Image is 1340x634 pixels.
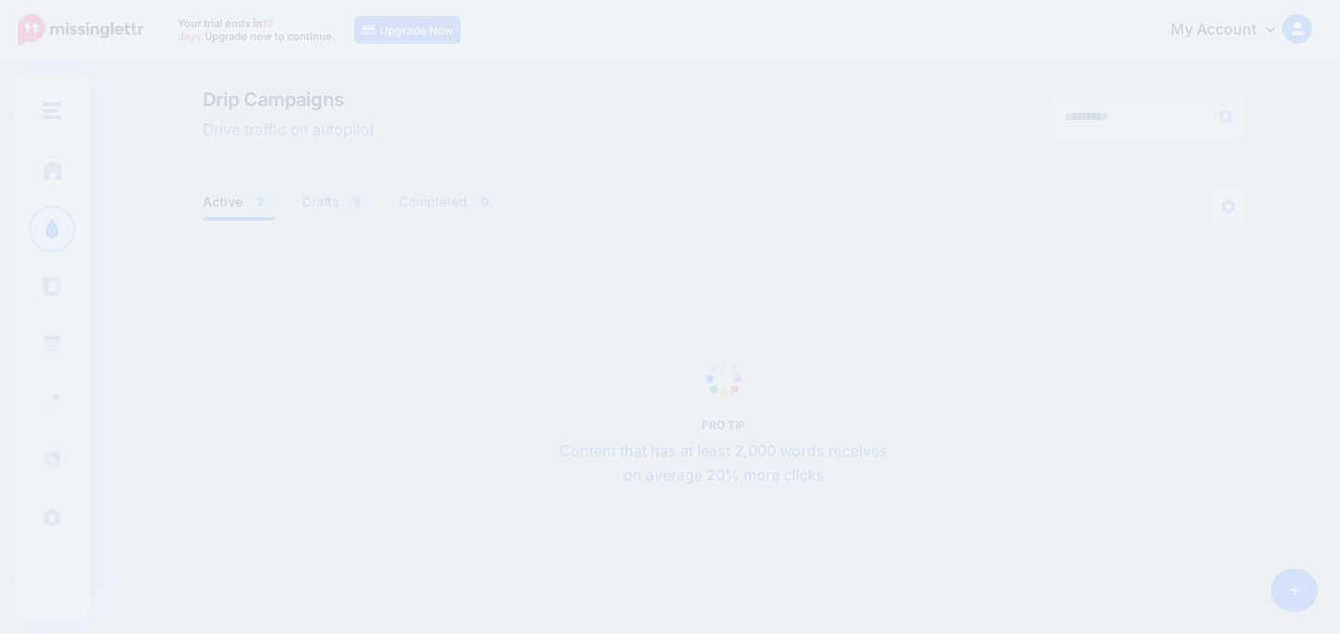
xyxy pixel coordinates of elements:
[203,118,374,142] span: Drive traffic on autopilot
[472,193,498,210] span: 0
[1152,7,1312,53] a: My Account
[1221,199,1236,214] img: settings-grey.png
[344,193,370,210] span: 8
[178,17,274,43] span: 12 days.
[399,191,499,213] a: Completed0
[355,16,461,44] a: Upgrade Now
[203,191,275,213] a: Active2
[302,191,371,213] a: Drafts8
[18,14,143,46] img: Missinglettr
[549,439,898,488] p: Content that has at least 2,000 words receives on average 20% more clicks
[203,90,374,109] span: Drip Campaigns
[549,418,898,432] h5: PRO TIP
[178,17,336,43] p: Your trial ends in Upgrade now to continue.
[248,193,274,210] span: 2
[43,102,61,119] img: menu.png
[1219,110,1233,124] img: search-grey-6.png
